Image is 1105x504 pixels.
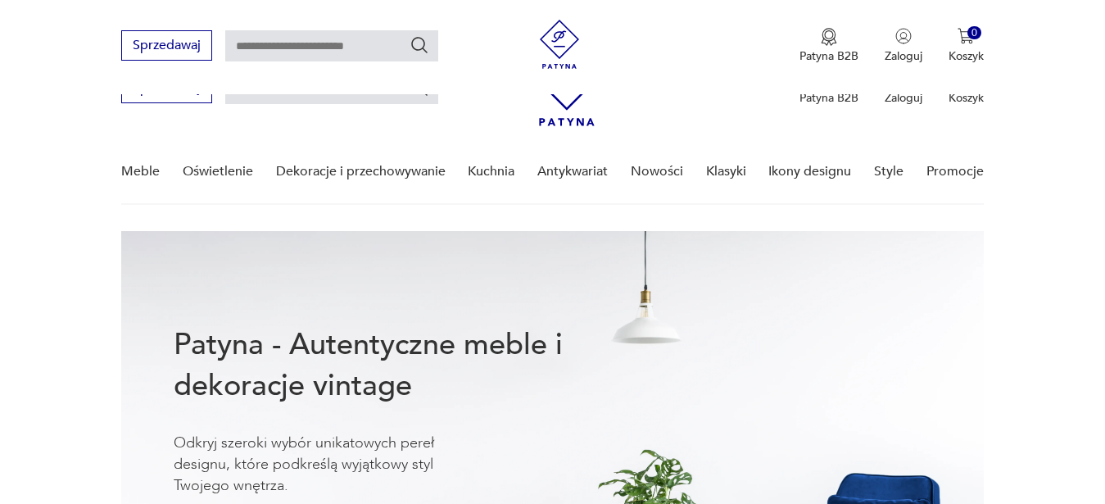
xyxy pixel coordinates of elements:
a: Klasyki [706,140,746,203]
a: Sprzedawaj [121,84,212,95]
button: Patyna B2B [799,28,858,64]
a: Meble [121,140,160,203]
button: Zaloguj [885,28,922,64]
h1: Patyna - Autentyczne meble i dekoracje vintage [174,325,616,406]
p: Patyna B2B [799,48,858,64]
a: Dekoracje i przechowywanie [276,140,446,203]
div: 0 [967,26,981,40]
p: Patyna B2B [799,90,858,106]
button: Szukaj [410,35,429,55]
img: Patyna - sklep z meblami i dekoracjami vintage [535,20,584,69]
p: Koszyk [949,90,984,106]
img: Ikona medalu [821,28,837,46]
a: Sprzedawaj [121,41,212,52]
a: Antykwariat [537,140,608,203]
p: Zaloguj [885,90,922,106]
p: Odkryj szeroki wybór unikatowych pereł designu, które podkreślą wyjątkowy styl Twojego wnętrza. [174,433,485,497]
a: Oświetlenie [183,140,253,203]
a: Promocje [926,140,984,203]
a: Nowości [631,140,683,203]
img: Ikonka użytkownika [895,28,912,44]
a: Ikony designu [768,140,851,203]
p: Zaloguj [885,48,922,64]
a: Ikona medaluPatyna B2B [799,28,858,64]
button: 0Koszyk [949,28,984,64]
button: Sprzedawaj [121,30,212,61]
img: Ikona koszyka [958,28,974,44]
a: Style [874,140,903,203]
a: Kuchnia [468,140,514,203]
p: Koszyk [949,48,984,64]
